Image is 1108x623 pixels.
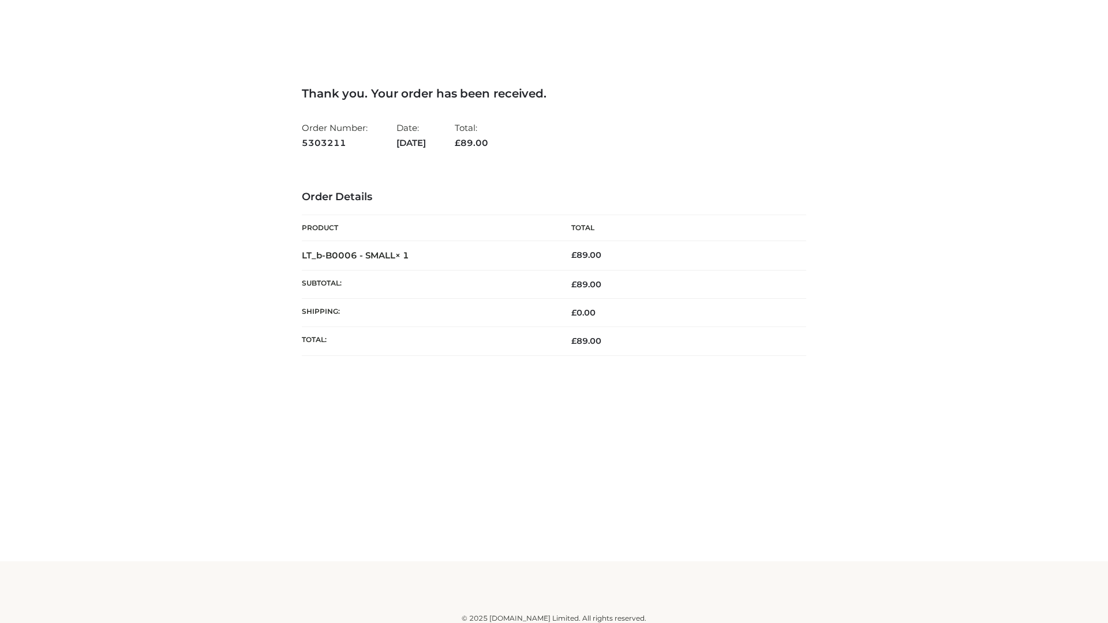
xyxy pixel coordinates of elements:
[396,136,426,151] strong: [DATE]
[571,336,577,346] span: £
[302,118,368,153] li: Order Number:
[455,137,461,148] span: £
[571,250,577,260] span: £
[302,87,806,100] h3: Thank you. Your order has been received.
[455,118,488,153] li: Total:
[396,118,426,153] li: Date:
[571,336,601,346] span: 89.00
[571,279,601,290] span: 89.00
[302,250,409,261] strong: LT_b-B0006 - SMALL
[302,327,554,355] th: Total:
[302,299,554,327] th: Shipping:
[571,307,577,318] span: £
[571,279,577,290] span: £
[571,250,601,260] bdi: 89.00
[455,137,488,148] span: 89.00
[302,270,554,298] th: Subtotal:
[554,215,806,241] th: Total
[302,215,554,241] th: Product
[395,250,409,261] strong: × 1
[302,136,368,151] strong: 5303211
[571,307,596,318] bdi: 0.00
[302,191,806,204] h3: Order Details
